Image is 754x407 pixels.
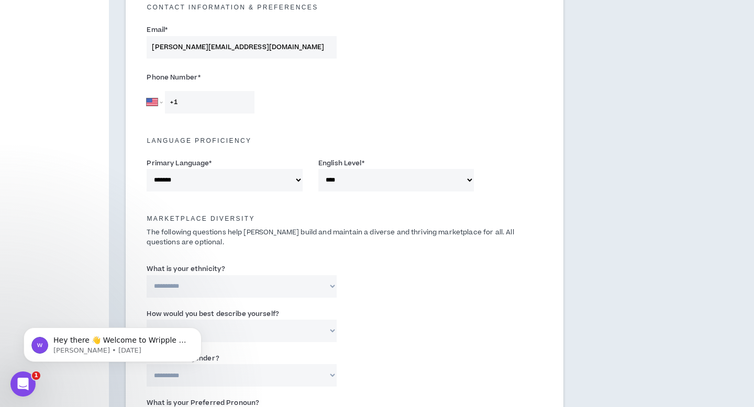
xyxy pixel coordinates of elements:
label: Email [147,21,168,38]
input: Enter Email [147,36,337,59]
label: English Level [318,155,364,172]
span: 1 [32,371,40,380]
h5: Marketplace Diversity [139,215,550,222]
label: Primary Language [147,155,212,172]
label: What is your ethnicity? [147,261,225,277]
iframe: Intercom notifications message [8,306,217,379]
h5: Contact Information & preferences [139,4,550,11]
iframe: Intercom live chat [10,371,36,397]
p: The following questions help [PERSON_NAME] build and maintain a diverse and thriving marketplace ... [139,228,550,247]
label: Phone Number [147,69,337,86]
h5: Language Proficiency [139,137,550,144]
